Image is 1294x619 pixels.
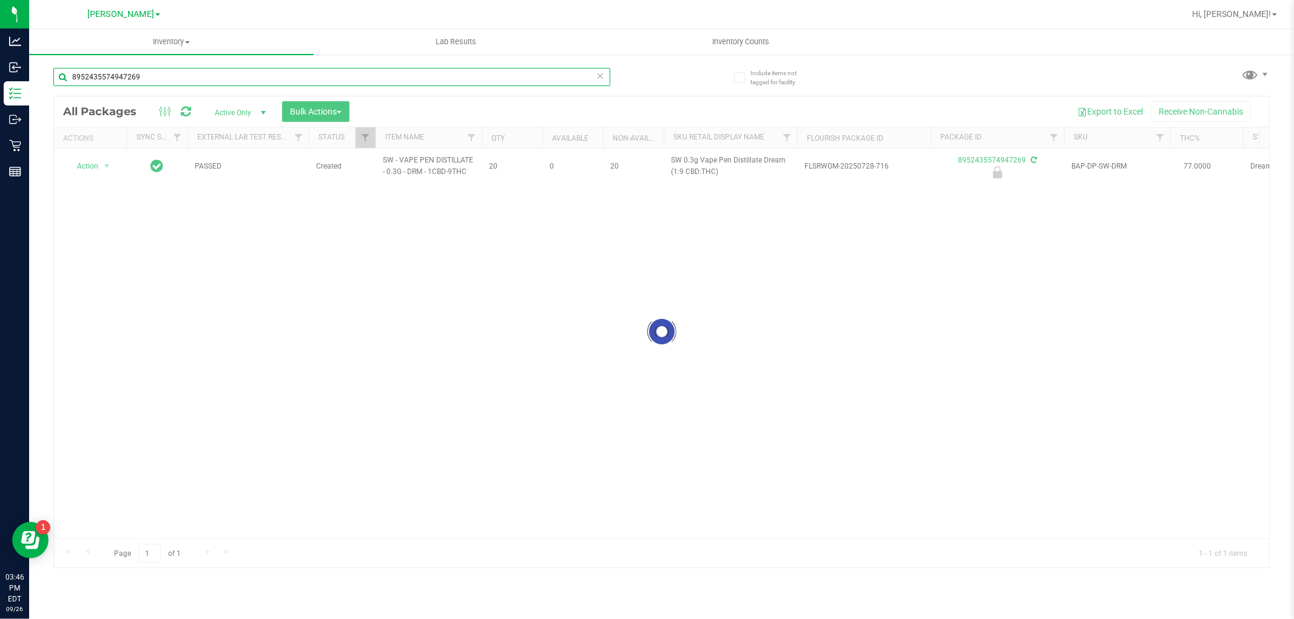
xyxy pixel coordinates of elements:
inline-svg: Inbound [9,61,21,73]
span: Inventory [29,36,314,47]
iframe: Resource center [12,522,49,558]
p: 09/26 [5,604,24,614]
p: 03:46 PM EDT [5,572,24,604]
a: Lab Results [314,29,598,55]
inline-svg: Outbound [9,113,21,125]
span: Hi, [PERSON_NAME]! [1192,9,1271,19]
span: Inventory Counts [696,36,786,47]
span: Lab Results [419,36,493,47]
span: Include items not tagged for facility [750,69,811,87]
inline-svg: Reports [9,166,21,178]
input: Search Package ID, Item Name, SKU, Lot or Part Number... [53,68,610,86]
iframe: Resource center unread badge [36,520,50,535]
inline-svg: Retail [9,139,21,152]
span: Clear [596,68,605,84]
a: Inventory Counts [598,29,883,55]
inline-svg: Analytics [9,35,21,47]
a: Inventory [29,29,314,55]
span: [PERSON_NAME] [87,9,154,19]
inline-svg: Inventory [9,87,21,99]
